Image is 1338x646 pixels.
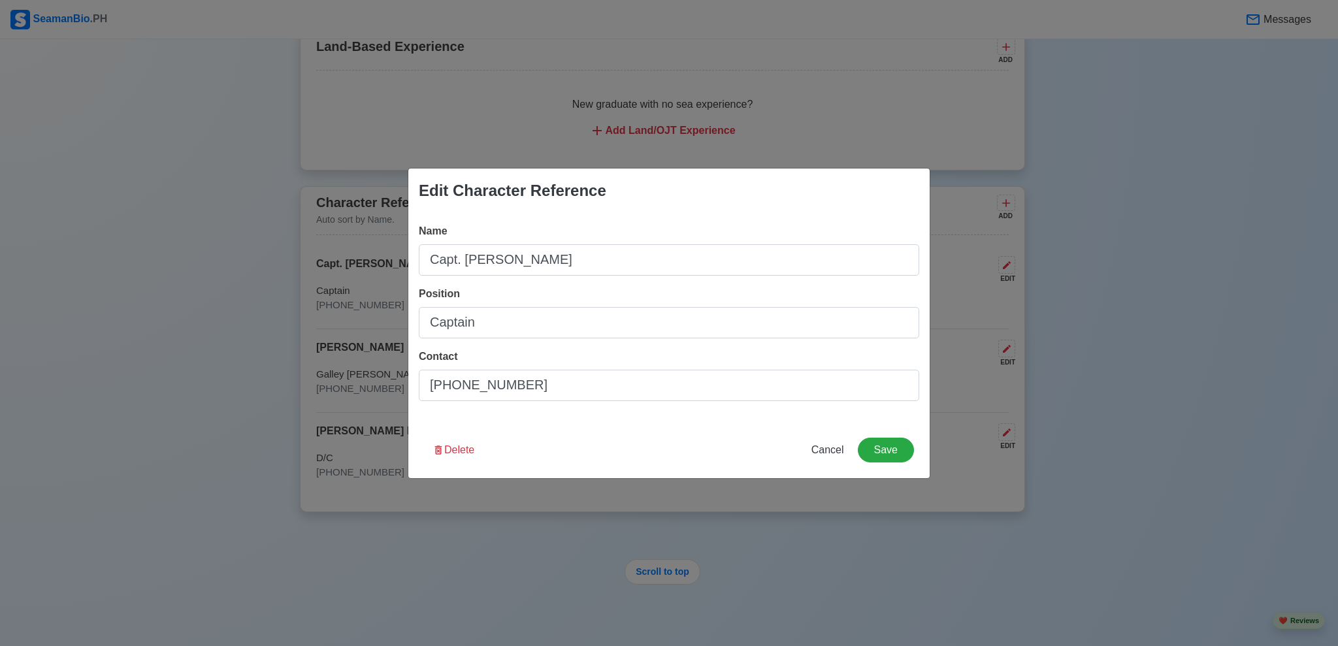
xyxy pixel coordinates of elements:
input: Type name here... [419,244,919,276]
span: Cancel [811,444,844,455]
span: Position [419,288,460,299]
span: Contact [419,351,458,362]
input: Email or Phone [419,370,919,401]
button: Save [858,438,914,462]
button: Delete [424,438,483,462]
span: Name [419,225,448,236]
input: Ex: Captain [419,307,919,338]
button: Cancel [803,438,853,462]
div: Edit Character Reference [419,179,606,202]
